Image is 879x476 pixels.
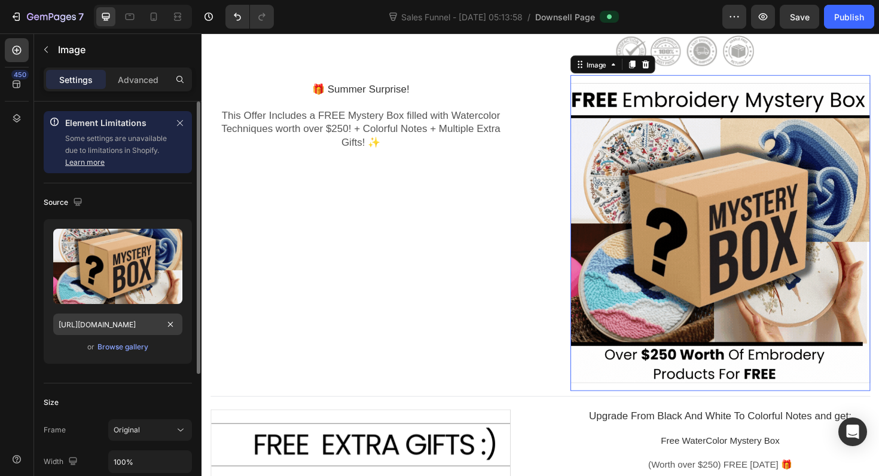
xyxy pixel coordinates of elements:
button: Save [780,5,819,29]
button: Original [108,419,192,441]
input: https://example.com/image.jpg [53,314,182,335]
span: Sales Funnel - [DATE] 05:13:58 [399,11,525,23]
div: Width [44,454,80,470]
div: 450 [11,70,29,79]
a: Learn more [65,158,105,167]
p: 7 [78,10,84,24]
div: Source [44,195,85,211]
div: Size [44,397,59,408]
span: Save [790,12,810,22]
p: Element Limitations [65,116,168,130]
span: or [87,340,94,354]
p: Upgrade From Black And White To Colorful Notes and get: [390,398,708,412]
p: Image [58,42,187,57]
button: 7 [5,5,89,29]
div: Publish [834,11,864,23]
span: / [527,11,530,23]
span: Downsell Page [535,11,595,23]
p: Some settings are unavailable due to limitations in Shopify. [65,133,168,168]
p: Settings [59,73,93,86]
img: preview-image [53,229,182,304]
span: (Worth over $250) FREE [DATE] 🎁 [473,452,625,462]
div: Undo/Redo [225,5,274,29]
div: Frame [44,425,66,435]
button: Publish [824,5,874,29]
span: Original [114,425,140,434]
div: Open Intercom Messenger [838,417,867,446]
iframe: Design area [202,33,879,476]
div: Browse gallery [97,342,148,352]
button: Browse gallery [97,341,149,353]
input: Auto [109,451,191,472]
p: Advanced [118,73,158,86]
span: Free WaterColor Mystery Box [486,426,612,437]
